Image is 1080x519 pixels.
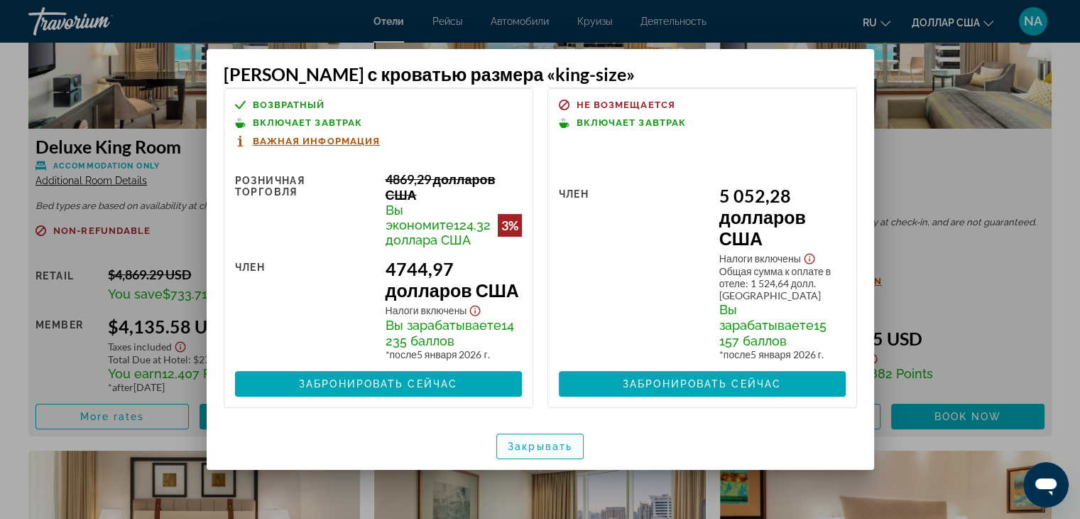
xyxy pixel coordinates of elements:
[386,258,519,301] font: 4744,97 долларов США
[1023,462,1069,508] iframe: Кнопка запуска окна обмена сообщениями
[235,100,522,110] a: Возвратный
[508,441,572,452] font: Закрывать
[386,318,514,348] font: 14 235 баллов
[724,348,751,360] font: после
[253,117,363,128] font: Включает завтрак
[390,348,417,360] font: после
[719,302,814,333] font: Вы зарабатываете
[719,318,827,348] font: 15 157 баллов
[235,135,381,147] button: Важная информация
[386,318,501,333] font: Вы зарабатываете
[417,348,490,360] font: 5 января 2026 г.
[719,185,806,249] font: 5 052,28 долларов США
[577,117,687,128] font: Включает завтрак
[719,277,821,301] font: : 1 524,64 долл. [GEOGRAPHIC_DATA]
[801,249,818,265] button: Показать отказ от ответственности за налоги и сборы
[559,188,589,200] font: Член
[386,304,467,316] font: Налоги включены
[719,252,801,264] font: Налоги включены
[253,100,325,110] font: Возвратный
[386,171,496,203] font: 4869,29 долларов США
[386,218,491,247] font: 124,32 доллара США
[577,100,675,110] font: Не возмещается
[501,218,518,233] font: 3%
[253,136,381,146] font: Важная информация
[751,348,824,360] font: 5 января 2026 г.
[235,262,266,273] font: Член
[467,301,484,317] button: Показать отказ от ответственности за налоги и сборы
[386,203,454,232] font: Вы экономите
[496,434,584,459] button: Закрывать
[235,371,522,397] button: Забронировать сейчас
[235,175,305,198] font: Розничная торговля
[623,378,781,390] font: Забронировать сейчас
[559,371,846,397] button: Забронировать сейчас
[719,265,831,289] font: Общая сумма к оплате в отеле
[224,63,636,85] font: [PERSON_NAME] с кроватью размера «king-size»
[299,378,457,390] font: Забронировать сейчас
